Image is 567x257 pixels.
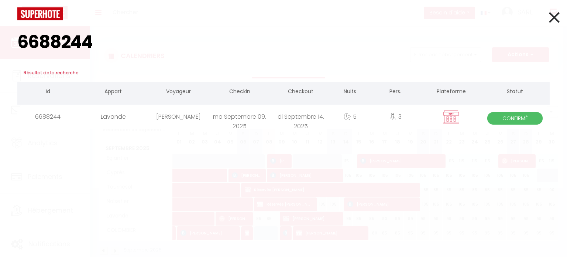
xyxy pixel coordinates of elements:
[17,7,63,20] img: logo
[79,105,148,129] div: Lavande
[79,82,148,103] th: Appart
[331,82,369,103] th: Nuits
[270,82,331,103] th: Checkout
[17,20,550,64] input: Tapez pour rechercher...
[369,105,422,129] div: 3
[17,64,550,82] h3: Résultat de la recherche
[369,82,422,103] th: Pers.
[209,82,270,103] th: Checkin
[331,105,369,129] div: 5
[422,82,481,103] th: Plateforme
[270,105,331,129] div: di Septembre 14. 2025
[487,112,543,125] span: Confirmé
[17,82,79,103] th: Id
[442,110,460,124] img: rent.png
[17,105,79,129] div: 6688244
[481,82,550,103] th: Statut
[6,3,28,25] button: Ouvrir le widget de chat LiveChat
[148,105,209,129] div: [PERSON_NAME]
[209,105,270,129] div: ma Septembre 09. 2025
[148,82,209,103] th: Voyageur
